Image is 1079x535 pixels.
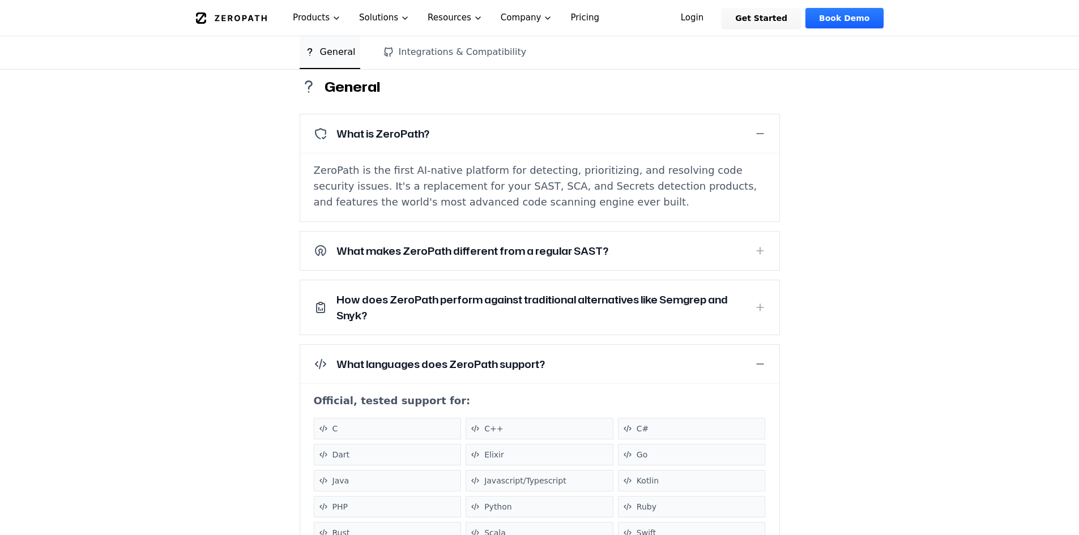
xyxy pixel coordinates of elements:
[484,423,503,434] span: C++
[300,78,780,96] h2: General
[300,232,779,270] button: What makes ZeroPath different from a regular SAST?
[332,501,348,512] span: PHP
[336,292,745,323] h3: How does ZeroPath perform against traditional alternatives like Semgrep and Snyk?
[320,45,356,59] span: General
[336,356,545,372] h3: What languages does ZeroPath support?
[314,162,766,210] p: ZeroPath is the first AI-native platform for detecting, prioritizing, and resolving code security...
[300,345,779,383] button: What languages does ZeroPath support?
[637,501,656,512] span: Ruby
[484,475,566,486] span: Javascript/Typescript
[484,449,504,460] span: Elixir
[378,36,531,69] button: Integrations & Compatibility
[637,449,647,460] span: Go
[300,36,360,69] button: General
[667,8,718,28] a: Login
[336,126,429,142] h3: What is ZeroPath?
[637,475,659,486] span: Kotlin
[332,423,338,434] span: C
[399,45,527,59] span: Integrations & Compatibility
[484,501,512,512] span: Python
[332,449,350,460] span: Dart
[637,423,649,434] span: C#
[722,8,801,28] a: Get Started
[300,280,779,335] button: How does ZeroPath perform against traditional alternatives like Semgrep and Snyk?
[805,8,883,28] a: Book Demo
[336,243,608,259] h3: What makes ZeroPath different from a regular SAST?
[314,395,471,406] span: Official, tested support for:
[300,114,779,153] button: What is ZeroPath?
[332,475,349,486] span: Java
